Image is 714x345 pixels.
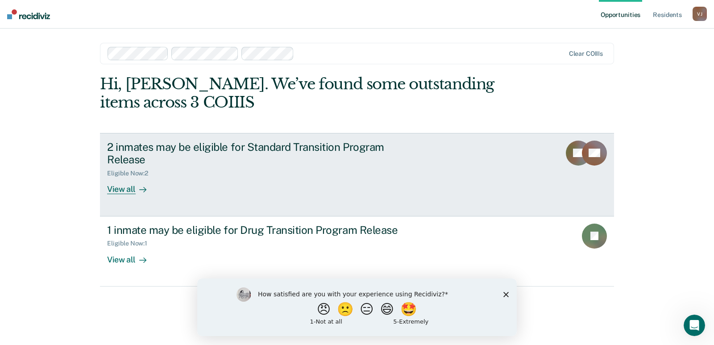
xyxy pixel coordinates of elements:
[107,224,420,237] div: 1 inmate may be eligible for Drug Transition Program Release
[107,141,420,166] div: 2 inmates may be eligible for Standard Transition Program Release
[569,50,603,58] div: Clear COIIIs
[107,247,157,265] div: View all
[107,240,154,247] div: Eligible Now : 1
[693,7,707,21] div: V J
[107,177,157,195] div: View all
[693,7,707,21] button: VJ
[107,170,155,177] div: Eligible Now : 2
[100,133,614,216] a: 2 inmates may be eligible for Standard Transition Program ReleaseEligible Now:2View all
[197,278,517,336] iframe: Survey by Kim from Recidiviz
[7,9,50,19] img: Recidiviz
[100,75,511,112] div: Hi, [PERSON_NAME]. We’ve found some outstanding items across 3 COIIIS
[684,315,705,336] iframe: Intercom live chat
[100,216,614,287] a: 1 inmate may be eligible for Drug Transition Program ReleaseEligible Now:1View all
